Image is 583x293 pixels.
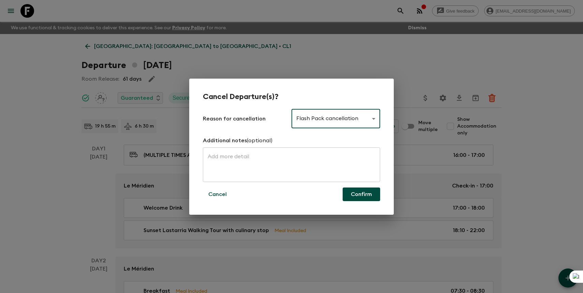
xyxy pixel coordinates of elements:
[203,92,380,101] h2: Cancel Departure(s)?
[203,115,291,123] p: Reason for cancellation
[247,136,272,145] p: (optional)
[203,136,247,145] p: Additional notes
[291,109,380,128] div: Flash Pack cancellation
[203,188,232,201] button: Cancel
[343,188,380,201] button: Confirm
[208,190,227,198] p: Cancel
